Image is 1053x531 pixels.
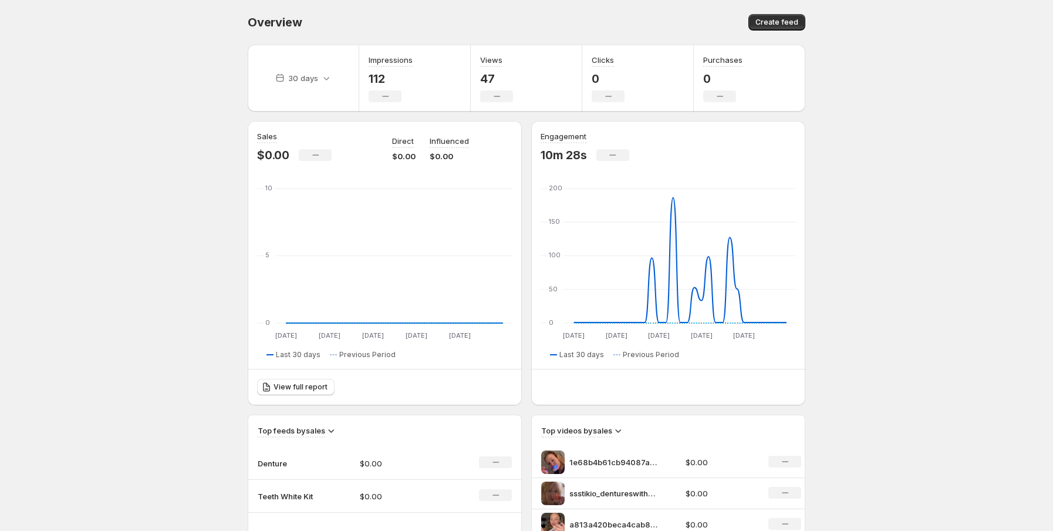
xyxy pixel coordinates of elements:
text: [DATE] [319,331,340,340]
text: [DATE] [275,331,297,340]
span: View full report [274,382,328,392]
span: Overview [248,15,302,29]
text: 10 [265,184,272,192]
text: 0 [549,318,553,327]
h3: Clicks [592,54,614,66]
text: 5 [265,251,269,259]
a: View full report [257,379,335,395]
p: $0.00 [686,456,755,468]
text: 150 [549,217,560,226]
span: Last 30 days [559,350,604,359]
text: 100 [549,251,561,259]
p: $0.00 [686,488,755,499]
text: [DATE] [733,331,755,340]
text: [DATE] [563,331,585,340]
p: 47 [480,72,513,86]
p: 1e68b4b61cb94087a41f18e47714e286 [569,456,657,468]
text: [DATE] [362,331,384,340]
p: 30 days [288,72,318,84]
p: $0.00 [392,150,416,162]
h3: Views [480,54,502,66]
button: Create feed [748,14,805,31]
text: [DATE] [691,331,713,340]
h3: Sales [257,130,277,142]
text: [DATE] [648,331,670,340]
span: Create feed [755,18,798,27]
h3: Purchases [703,54,743,66]
p: Teeth White Kit [258,490,316,502]
text: [DATE] [606,331,627,340]
span: Previous Period [623,350,679,359]
p: $0.00 [257,148,289,162]
text: 0 [265,318,270,327]
span: Last 30 days [276,350,320,359]
p: ssstikio_dentureswithmichelle_1752501888731 - Trim [569,488,657,499]
text: [DATE] [406,331,427,340]
p: $0.00 [686,519,755,530]
p: a813a420beca4cab8f42a2ef3acc834f [569,519,657,530]
h3: Engagement [541,130,586,142]
h3: Top feeds by sales [258,425,325,436]
text: [DATE] [449,331,471,340]
p: Direct [392,135,414,147]
p: $0.00 [360,490,443,502]
p: $0.00 [430,150,469,162]
h3: Impressions [369,54,413,66]
p: 0 [703,72,743,86]
p: 112 [369,72,413,86]
text: 200 [549,184,562,192]
p: Denture [258,458,316,469]
img: 1e68b4b61cb94087a41f18e47714e286 [541,451,565,474]
h3: Top videos by sales [541,425,612,436]
p: 0 [592,72,625,86]
p: $0.00 [360,458,443,469]
span: Previous Period [339,350,396,359]
text: 50 [549,285,558,293]
p: Influenced [430,135,469,147]
img: ssstikio_dentureswithmichelle_1752501888731 - Trim [541,482,565,505]
p: 10m 28s [541,148,587,162]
